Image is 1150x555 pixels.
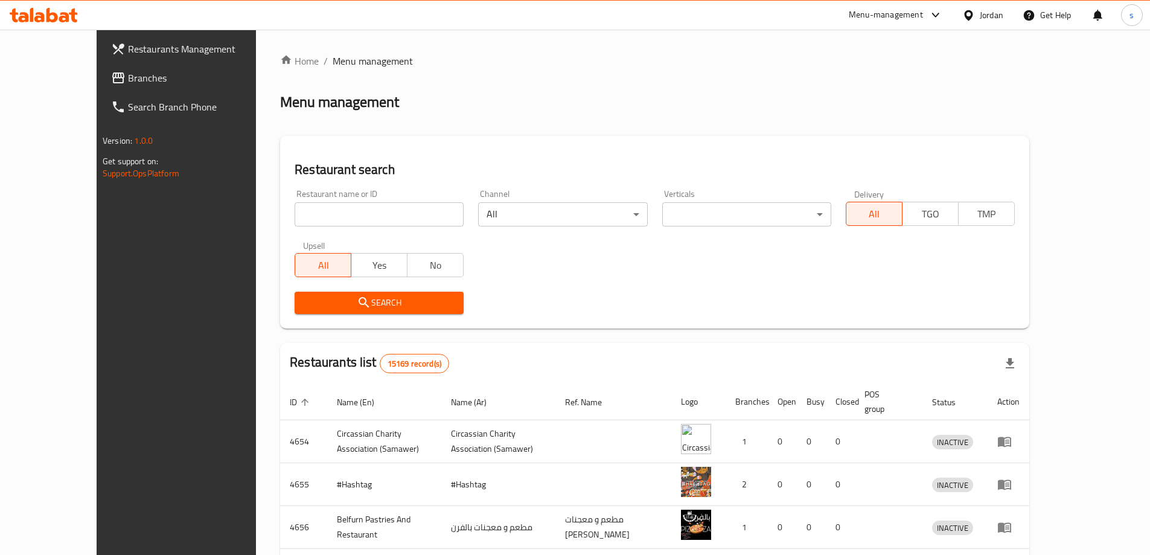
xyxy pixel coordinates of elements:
th: Logo [671,383,726,420]
td: 0 [826,420,855,463]
span: s [1129,8,1134,22]
span: No [412,257,459,274]
td: 0 [768,420,797,463]
th: Action [988,383,1029,420]
h2: Restaurants list [290,353,449,373]
td: 1 [726,506,768,549]
span: Search Branch Phone [128,100,279,114]
th: Branches [726,383,768,420]
td: #Hashtag [441,463,555,506]
button: Yes [351,253,407,277]
label: Delivery [854,190,884,198]
img: Belfurn Pastries And Restaurant [681,510,711,540]
span: TMP [963,205,1010,223]
td: 0 [797,420,826,463]
span: TGO [907,205,954,223]
td: 0 [797,463,826,506]
div: Menu [997,477,1020,492]
span: Yes [356,257,403,274]
span: All [300,257,347,274]
span: Get support on: [103,153,158,169]
th: Closed [826,383,855,420]
td: 0 [768,506,797,549]
td: 2 [726,463,768,506]
span: Ref. Name [565,395,618,409]
img: #Hashtag [681,467,711,497]
span: Search [304,295,454,310]
td: ​Circassian ​Charity ​Association​ (Samawer) [441,420,555,463]
div: Export file [995,349,1024,378]
a: Branches [101,63,289,92]
div: Menu [997,434,1020,449]
span: All [851,205,898,223]
span: Version: [103,133,132,149]
li: / [324,54,328,68]
div: All [478,202,647,226]
td: مطعم و معجنات بالفرن [441,506,555,549]
td: ​Circassian ​Charity ​Association​ (Samawer) [327,420,441,463]
div: ​ [662,202,831,226]
td: 0 [826,506,855,549]
td: 1 [726,420,768,463]
span: 1.0.0 [134,133,153,149]
input: Search for restaurant name or ID.. [295,202,464,226]
div: Menu-management [849,8,923,22]
span: POS group [864,387,908,416]
a: Home [280,54,319,68]
label: Upsell [303,241,325,249]
td: 0 [826,463,855,506]
span: Name (En) [337,395,390,409]
span: 15169 record(s) [380,358,449,370]
td: 4655 [280,463,327,506]
td: Belfurn Pastries And Restaurant [327,506,441,549]
button: No [407,253,464,277]
button: TMP [958,202,1015,226]
span: INACTIVE [932,478,973,492]
td: 4656 [280,506,327,549]
td: #Hashtag [327,463,441,506]
button: Search [295,292,464,314]
h2: Restaurant search [295,161,1015,179]
span: Status [932,395,971,409]
th: Busy [797,383,826,420]
button: All [295,253,351,277]
td: 4654 [280,420,327,463]
td: 0 [768,463,797,506]
span: INACTIVE [932,521,973,535]
a: Support.OpsPlatform [103,165,179,181]
span: ID [290,395,313,409]
nav: breadcrumb [280,54,1029,68]
span: INACTIVE [932,435,973,449]
span: Branches [128,71,279,85]
div: Total records count [380,354,449,373]
button: TGO [902,202,959,226]
img: ​Circassian ​Charity ​Association​ (Samawer) [681,424,711,454]
div: Jordan [980,8,1003,22]
th: Open [768,383,797,420]
span: Name (Ar) [451,395,502,409]
h2: Menu management [280,92,399,112]
td: 0 [797,506,826,549]
a: Restaurants Management [101,34,289,63]
a: Search Branch Phone [101,92,289,121]
div: Menu [997,520,1020,534]
span: Menu management [333,54,413,68]
span: Restaurants Management [128,42,279,56]
td: مطعم و معجنات [PERSON_NAME] [555,506,671,549]
button: All [846,202,902,226]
